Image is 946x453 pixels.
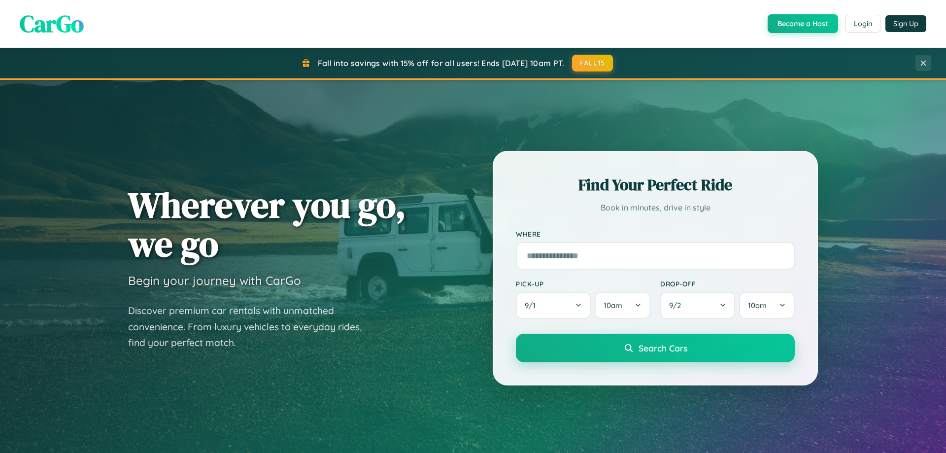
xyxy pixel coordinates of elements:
[739,292,795,319] button: 10am
[669,301,686,310] span: 9 / 2
[128,185,406,263] h1: Wherever you go, we go
[516,230,795,238] label: Where
[20,7,84,40] span: CarGo
[595,292,650,319] button: 10am
[845,15,880,33] button: Login
[516,279,650,288] label: Pick-up
[768,14,838,33] button: Become a Host
[318,58,565,68] span: Fall into savings with 15% off for all users! Ends [DATE] 10am PT.
[572,55,613,71] button: FALL15
[660,279,795,288] label: Drop-off
[516,201,795,215] p: Book in minutes, drive in style
[516,292,591,319] button: 9/1
[660,292,735,319] button: 9/2
[525,301,541,310] span: 9 / 1
[639,343,687,353] span: Search Cars
[748,301,767,310] span: 10am
[516,334,795,362] button: Search Cars
[885,15,926,32] button: Sign Up
[128,273,301,288] h3: Begin your journey with CarGo
[516,174,795,196] h2: Find Your Perfect Ride
[128,303,374,351] p: Discover premium car rentals with unmatched convenience. From luxury vehicles to everyday rides, ...
[604,301,622,310] span: 10am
